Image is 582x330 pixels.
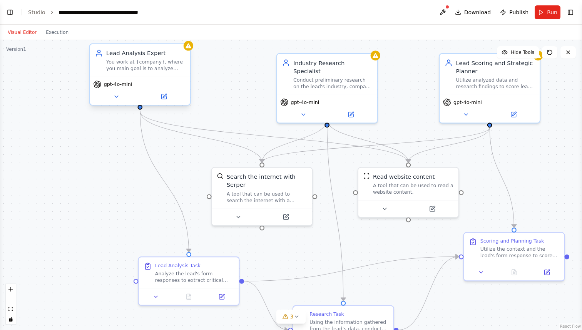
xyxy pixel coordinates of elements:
[480,238,544,244] div: Scoring and Planning Task
[172,292,206,302] button: No output available
[5,7,15,18] button: Show left sidebar
[276,53,378,124] div: Industry Research SpecialistConduct preliminary research on the lead's industry, company size, an...
[207,292,236,302] button: Open in side panel
[452,5,494,19] button: Download
[404,127,493,162] g: Edge from 2b5b5285-4033-425c-8836-790a3dcb494f to b8f3d6b7-4798-4e83-a0b9-00bece09fdb7
[141,92,187,101] button: Open in side panel
[3,28,41,37] button: Visual Editor
[547,8,557,16] span: Run
[509,8,528,16] span: Publish
[293,77,372,90] div: Conduct preliminary research on the lead's industry, company size, and AI use case to provide a s...
[456,77,535,90] div: Utilize analyzed data and research findings to score leads and suggest an appropriate plan.
[89,45,191,107] div: Lead Analysis ExpertYou work at {company}, where you main goal is to analyze leads form responses...
[533,268,561,277] button: Open in side panel
[6,284,16,294] button: zoom in
[106,59,185,72] div: You work at {company}, where you main goal is to analyze leads form responses to extract essentia...
[217,173,223,179] img: SerperDevTool
[464,8,491,16] span: Download
[497,46,539,59] button: Hide Tools
[497,5,532,19] button: Publish
[211,167,313,226] div: SerperDevToolSearch the internet with SerperA tool that can be used to search the internet with a...
[511,49,534,55] span: Hide Tools
[328,110,374,119] button: Open in side panel
[535,5,560,19] button: Run
[291,99,319,106] span: gpt-4o-mini
[106,49,185,57] div: Lead Analysis Expert
[6,46,26,52] div: Version 1
[227,191,307,204] div: A tool that can be used to search the internet with a search_query. Supports different search typ...
[28,9,45,15] a: Studio
[6,284,16,324] div: React Flow controls
[6,294,16,304] button: zoom out
[155,262,201,269] div: Lead Analysis Task
[323,119,347,301] g: Edge from 14522d44-cf14-4517-a4a0-c5a12647f46c to b9147602-40dc-4afe-ae4f-75aed73cb5d6
[373,173,435,181] div: Read website content
[480,246,559,259] div: Utilize the context and the lead's form response to score the lead. Consider factors such as indu...
[136,111,266,162] g: Edge from 89b06761-059f-4533-bf9b-7df6b5e6dc26 to 73e1d804-0a64-44af-bdd8-b236b4a54fb0
[463,232,565,281] div: Scoring and Planning TaskUtilize the context and the lead's form response to score the lead. Cons...
[453,99,482,106] span: gpt-4o-mini
[439,53,540,124] div: Lead Scoring and Strategic PlannerUtilize analyzed data and research findings to score leads and ...
[28,8,145,16] nav: breadcrumb
[6,314,16,324] button: toggle interactivity
[490,110,536,119] button: Open in side panel
[358,167,459,218] div: ScrapeWebsiteToolRead website contentA tool that can be used to read a website content.
[227,173,307,189] div: Search the internet with Serper
[155,270,234,283] div: Analyze the lead's form responses to extract critical information that might be useful for scorin...
[323,119,412,162] g: Edge from 14522d44-cf14-4517-a4a0-c5a12647f46c to b8f3d6b7-4798-4e83-a0b9-00bece09fdb7
[263,212,309,222] button: Open in side panel
[136,111,412,162] g: Edge from 89b06761-059f-4533-bf9b-7df6b5e6dc26 to b8f3d6b7-4798-4e83-a0b9-00bece09fdb7
[309,311,344,318] div: Research Task
[293,59,372,75] div: Industry Research Specialist
[363,173,370,179] img: ScrapeWebsiteTool
[136,111,193,252] g: Edge from 89b06761-059f-4533-bf9b-7df6b5e6dc26 to 38a434b5-a8ee-47bb-81e6-944f5a87230e
[456,59,535,75] div: Lead Scoring and Strategic Planner
[276,310,306,324] button: 3
[560,324,581,328] a: React Flow attribution
[565,7,576,18] button: Show right sidebar
[104,81,132,88] span: gpt-4o-mini
[409,204,455,214] button: Open in side panel
[138,256,239,306] div: Lead Analysis TaskAnalyze the lead's form responses to extract critical information that might be...
[41,28,73,37] button: Execution
[486,127,518,228] g: Edge from 2b5b5285-4033-425c-8836-790a3dcb494f to 7d9d6927-5caa-4798-b660-0a8c68efe85c
[6,304,16,314] button: fit view
[373,183,453,196] div: A tool that can be used to read a website content.
[290,313,294,320] span: 3
[244,253,459,285] g: Edge from 38a434b5-a8ee-47bb-81e6-944f5a87230e to 7d9d6927-5caa-4798-b660-0a8c68efe85c
[497,268,531,277] button: No output available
